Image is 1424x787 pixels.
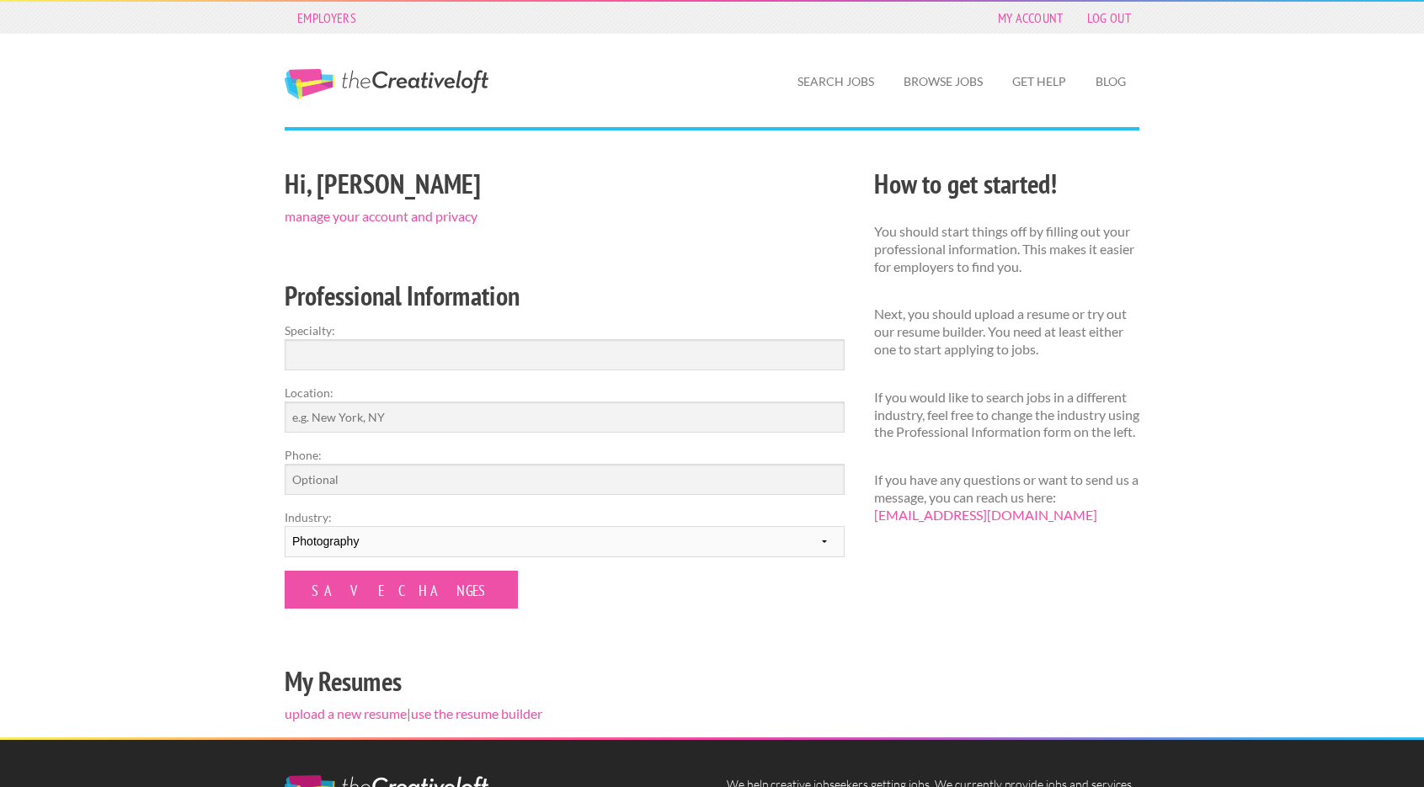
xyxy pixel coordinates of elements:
[874,471,1139,524] p: If you have any questions or want to send us a message, you can reach us here:
[874,223,1139,275] p: You should start things off by filling out your professional information. This makes it easier fo...
[784,62,888,101] a: Search Jobs
[874,306,1139,358] p: Next, you should upload a resume or try out our resume builder. You need at least either one to s...
[289,6,365,29] a: Employers
[285,165,845,203] h2: Hi, [PERSON_NAME]
[270,162,860,737] div: |
[874,507,1097,523] a: [EMAIL_ADDRESS][DOMAIN_NAME]
[285,571,518,609] input: Save Changes
[285,508,845,526] label: Industry:
[999,62,1080,101] a: Get Help
[285,208,477,224] a: manage your account and privacy
[1079,6,1139,29] a: Log Out
[874,165,1139,203] h2: How to get started!
[285,464,845,495] input: Optional
[285,662,845,700] h2: My Resumes
[411,705,542,721] a: use the resume builder
[285,705,407,721] a: upload a new resume
[285,322,845,339] label: Specialty:
[285,401,845,433] input: e.g. New York, NY
[890,62,996,101] a: Browse Jobs
[989,6,1072,29] a: My Account
[1082,62,1139,101] a: Blog
[285,277,845,315] h2: Professional Information
[285,384,845,401] label: Location:
[285,446,845,464] label: Phone:
[874,389,1139,441] p: If you would like to search jobs in a different industry, feel free to change the industry using ...
[285,69,488,99] a: The Creative Loft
